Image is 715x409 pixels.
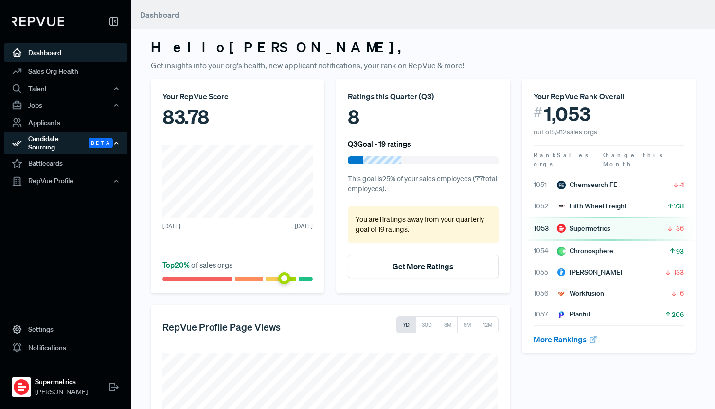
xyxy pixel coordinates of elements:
[557,267,622,278] div: [PERSON_NAME]
[557,202,566,210] img: Fifth Wheel Freight
[457,316,477,333] button: 6M
[557,247,566,256] img: Chronosphere
[557,310,566,319] img: Planful
[534,151,590,168] span: Sales orgs
[151,59,696,71] p: Get insights into your org's health, new applicant notifications, your rank on RepVue & more!
[4,62,127,80] a: Sales Org Health
[4,113,127,132] a: Applicants
[162,260,191,270] span: Top 20 %
[396,316,416,333] button: 7D
[534,92,625,101] span: Your RepVue Rank Overall
[438,316,458,333] button: 3M
[35,387,88,397] span: [PERSON_NAME]
[348,139,411,148] h6: Q3 Goal - 19 ratings
[557,224,566,233] img: Supermetrics
[672,267,684,277] span: -133
[162,321,281,333] h5: RepVue Profile Page Views
[4,320,127,338] a: Settings
[674,223,684,233] span: -36
[557,288,604,298] div: Workfusion
[4,43,127,62] a: Dashboard
[162,260,232,270] span: of sales orgs
[534,335,598,344] a: More Rankings
[477,316,499,333] button: 12M
[534,309,557,319] span: 1057
[4,132,127,154] button: Candidate Sourcing Beta
[678,288,684,298] span: -6
[534,128,597,136] span: out of 5,912 sales orgs
[4,97,127,113] button: Jobs
[534,180,557,190] span: 1051
[162,102,313,131] div: 83.78
[4,173,127,189] button: RepVue Profile
[557,201,627,211] div: Fifth Wheel Freight
[534,246,557,256] span: 1054
[676,246,684,256] span: 93
[348,102,498,131] div: 8
[557,268,566,277] img: Irwin
[348,91,498,102] div: Ratings this Quarter ( Q3 )
[348,174,498,195] p: This goal is 25 % of your sales employees ( 77 total employees).
[534,151,557,160] span: Rank
[4,80,127,97] button: Talent
[4,365,127,401] a: SupermetricsSupermetrics[PERSON_NAME]
[672,310,684,319] span: 206
[557,223,610,234] div: Supermetrics
[534,201,557,211] span: 1052
[557,246,613,256] div: Chronosphere
[89,138,113,148] span: Beta
[534,102,542,122] span: #
[415,316,438,333] button: 30D
[14,379,29,395] img: Supermetrics
[4,154,127,173] a: Battlecards
[557,309,590,319] div: Planful
[534,267,557,278] span: 1055
[4,132,127,154] div: Candidate Sourcing
[151,39,696,56] h3: Hello [PERSON_NAME] ,
[35,377,88,387] strong: Supermetrics
[348,255,498,278] button: Get More Ratings
[679,180,684,189] span: -1
[295,222,313,231] span: [DATE]
[557,181,566,189] img: Chemsearch FE
[674,201,684,211] span: 731
[544,102,590,126] span: 1,053
[534,288,557,298] span: 1056
[557,180,617,190] div: Chemsearch FE
[162,91,313,102] div: Your RepVue Score
[534,223,557,234] span: 1053
[603,151,664,168] span: Change this Month
[162,222,180,231] span: [DATE]
[140,10,179,19] span: Dashboard
[356,214,490,235] p: You are 11 ratings away from your quarterly goal of 19 ratings .
[557,289,566,298] img: Workfusion
[12,17,64,26] img: RepVue
[4,338,127,357] a: Notifications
